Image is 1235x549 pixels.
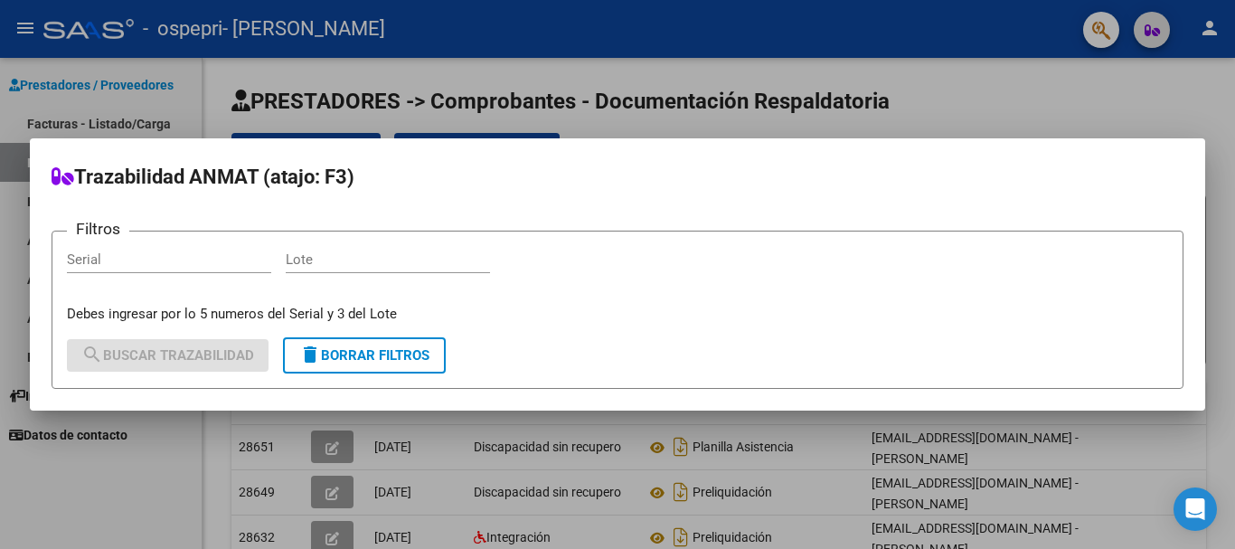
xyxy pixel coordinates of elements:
button: Borrar Filtros [283,337,446,374]
mat-icon: delete [299,344,321,365]
p: Debes ingresar por lo 5 numeros del Serial y 3 del Lote [67,304,1168,325]
span: Buscar Trazabilidad [81,347,254,364]
span: Borrar Filtros [299,347,429,364]
div: Open Intercom Messenger [1174,487,1217,531]
h3: Filtros [67,217,129,241]
button: Buscar Trazabilidad [67,339,269,372]
mat-icon: search [81,344,103,365]
h2: Trazabilidad ANMAT (atajo: F3) [52,160,1183,194]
